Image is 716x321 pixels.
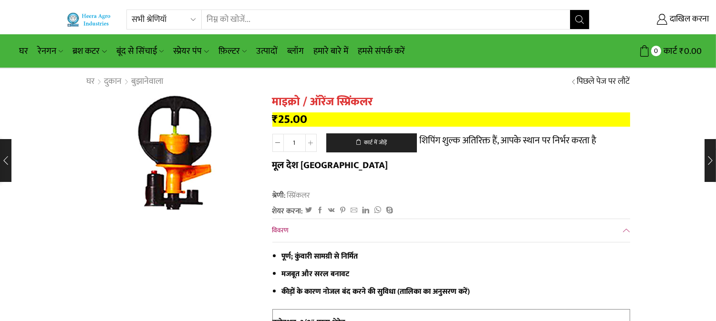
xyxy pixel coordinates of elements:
[282,40,309,62] a: ब्लॉग
[577,74,630,89] font: पिछले पेज पर लौटें
[87,74,95,89] font: घर
[654,45,658,57] font: 0
[679,44,684,59] font: ₹
[353,40,410,62] a: हमसे संपर्क करें
[68,40,111,62] a: ब्रश कटर
[272,205,303,217] font: शेयर करना:
[132,74,164,89] font: बुझानेवाला
[14,40,33,62] a: घर
[577,76,630,88] a: पिछले पेज पर लौटें
[202,10,570,29] input: निम्न को खोजें...
[86,76,164,88] nav: ब्रेडक्रम्ब
[173,44,202,59] font: स्प्रेयर पंप
[272,110,279,129] font: ₹
[112,40,168,62] a: बूंद से सिंचाई
[419,132,596,149] font: शिपिंग शुल्क अतिरिक्त हैं, आपके स्थान पर निर्भर करता है
[104,76,123,88] a: दुकान
[599,42,702,60] a: 0 कार्ट ₹0.00
[309,40,353,62] a: हमारे बारे में
[272,225,289,236] font: विवरण
[287,189,311,201] font: स्प्रिंकलर
[364,138,387,147] font: कार्ट में जोड़ें
[73,44,100,59] font: ब्रश कटर
[272,92,373,111] font: माइक्रो / ऑरेंज स्प्रिंकलर
[33,40,68,62] a: रेनगन
[282,268,350,280] font: मजबूत और सरल बनावट
[19,44,28,59] font: घर
[313,44,348,59] font: हमारे बारे में
[604,11,709,28] a: दाखिल करना
[284,134,305,152] input: उत्पाद गुणवत्ता
[358,44,405,59] font: हमसे संपर्क करें
[251,40,282,62] a: उत्पादों
[282,285,470,298] font: कीड़ों के कारण नोजल बंद करने की सुविधा (तालिका का अनुसरण करें)
[570,10,589,29] button: खोज बटन
[116,44,157,59] font: बूंद से सिंचाई
[684,44,702,59] font: 0.00
[272,157,388,173] font: मूल देश [GEOGRAPHIC_DATA]
[38,44,56,59] font: रेनगन
[86,76,95,88] a: घर
[282,250,358,262] font: पूर्ण; कुंवारी सामग्री से निर्मित
[272,189,286,201] font: श्रेणी:
[104,74,122,89] font: दुकान
[287,44,304,59] font: ब्लॉग
[664,44,677,59] font: कार्ट
[670,12,709,26] font: दाखिल करना
[326,133,417,152] button: कार्ट में जोड़ें
[279,110,308,129] font: 25.00
[272,219,630,242] a: विवरण
[168,40,213,62] a: स्प्रेयर पंप
[131,76,164,88] a: बुझानेवाला
[214,40,251,62] a: फ़िल्टर
[218,44,240,59] font: फ़िल्टर
[286,189,311,201] a: स्प्रिंकलर
[256,44,278,59] font: उत्पादों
